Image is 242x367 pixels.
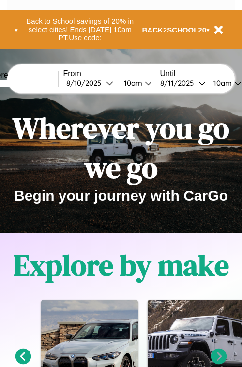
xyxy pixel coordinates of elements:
div: 10am [209,79,234,88]
button: 10am [116,78,155,88]
button: Back to School savings of 20% in select cities! Ends [DATE] 10am PT.Use code: [18,15,142,45]
div: 8 / 10 / 2025 [66,79,106,88]
div: 10am [119,79,145,88]
b: BACK2SCHOOL20 [142,26,207,34]
label: From [63,69,155,78]
button: 8/10/2025 [63,78,116,88]
div: 8 / 11 / 2025 [160,79,198,88]
h1: Explore by make [14,245,229,285]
